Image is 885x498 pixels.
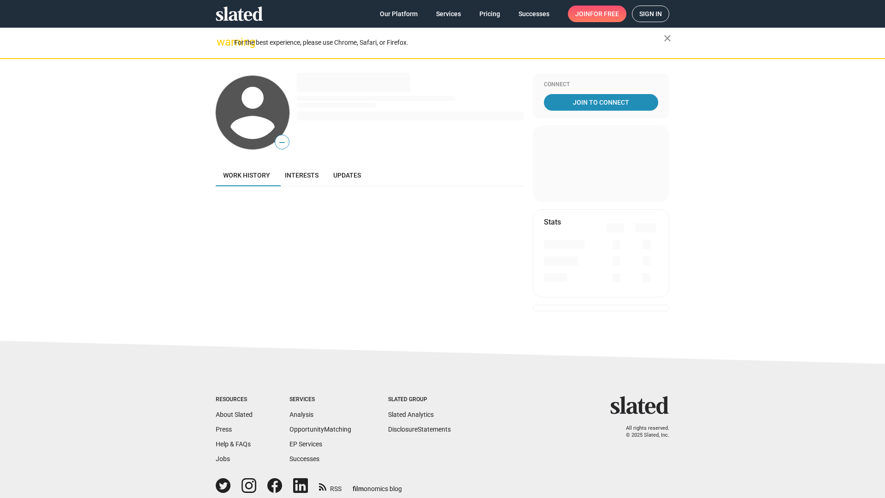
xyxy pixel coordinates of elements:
div: Resources [216,396,253,403]
a: DisclosureStatements [388,426,451,433]
div: Services [289,396,351,403]
div: For the best experience, please use Chrome, Safari, or Firefox. [234,36,664,49]
mat-icon: close [662,33,673,44]
a: OpportunityMatching [289,426,351,433]
a: Work history [216,164,277,186]
span: Pricing [479,6,500,22]
a: Sign in [632,6,669,22]
span: Updates [333,172,361,179]
span: Sign in [639,6,662,22]
a: Pricing [472,6,507,22]
span: Work history [223,172,270,179]
span: Interests [285,172,319,179]
a: RSS [319,479,342,493]
div: Connect [544,81,658,89]
span: Join [575,6,619,22]
a: Joinfor free [568,6,626,22]
a: Jobs [216,455,230,462]
a: Successes [511,6,557,22]
span: Join To Connect [546,94,656,111]
a: Successes [289,455,319,462]
span: — [275,136,289,148]
a: Services [429,6,468,22]
p: All rights reserved. © 2025 Slated, Inc. [616,425,669,439]
a: Press [216,426,232,433]
span: Our Platform [380,6,418,22]
a: Slated Analytics [388,411,434,418]
a: About Slated [216,411,253,418]
a: Updates [326,164,368,186]
a: Analysis [289,411,313,418]
mat-icon: warning [217,36,228,47]
a: Help & FAQs [216,440,251,448]
span: for free [590,6,619,22]
div: Slated Group [388,396,451,403]
mat-card-title: Stats [544,217,561,227]
span: Successes [519,6,549,22]
span: film [353,485,364,492]
a: Interests [277,164,326,186]
a: Join To Connect [544,94,658,111]
span: Services [436,6,461,22]
a: Our Platform [372,6,425,22]
a: EP Services [289,440,322,448]
a: filmonomics blog [353,477,402,493]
